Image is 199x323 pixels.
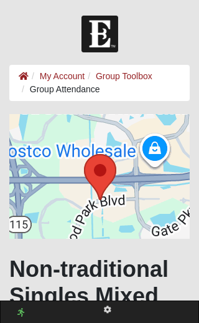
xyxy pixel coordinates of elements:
a: Group Toolbox [96,71,152,81]
li: Group Attendance [19,83,100,96]
img: Church of Eleven22 Logo [81,16,118,52]
a: Web cache enabled [17,306,24,319]
a: My Account [40,71,85,81]
a: Page Properties (Alt+P) [96,301,119,319]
